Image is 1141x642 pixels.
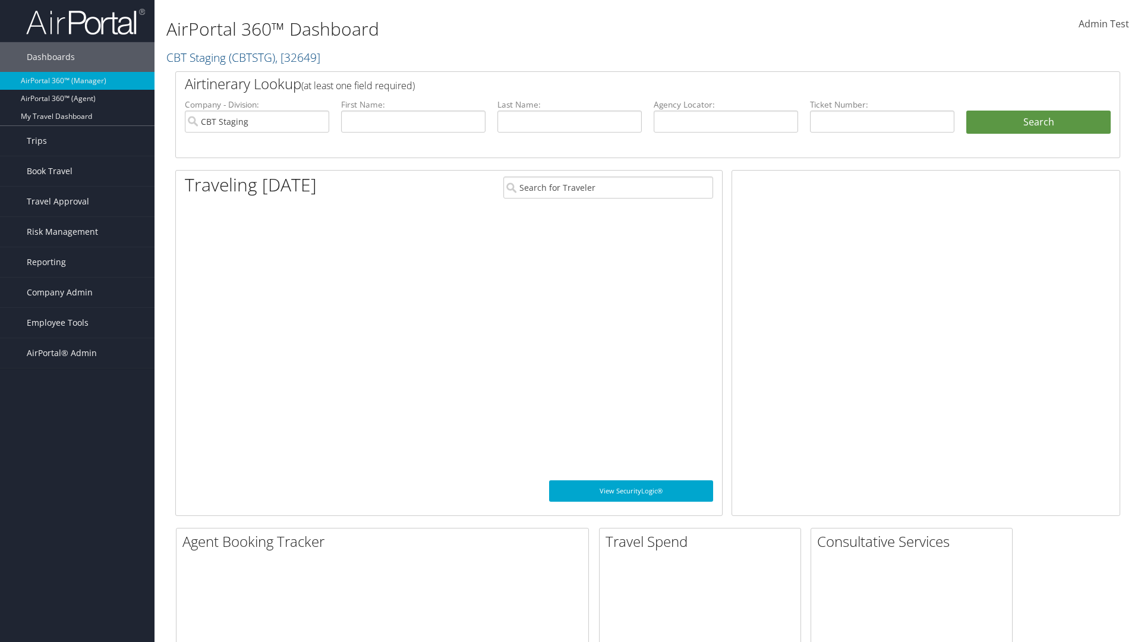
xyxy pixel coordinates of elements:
a: View SecurityLogic® [549,480,713,502]
span: Reporting [27,247,66,277]
label: Agency Locator: [654,99,798,111]
h1: Traveling [DATE] [185,172,317,197]
span: Trips [27,126,47,156]
img: airportal-logo.png [26,8,145,36]
h2: Travel Spend [606,531,800,552]
a: CBT Staging [166,49,320,65]
button: Search [966,111,1111,134]
span: Risk Management [27,217,98,247]
h2: Consultative Services [817,531,1012,552]
span: AirPortal® Admin [27,338,97,368]
label: First Name: [341,99,486,111]
label: Last Name: [497,99,642,111]
input: Search for Traveler [503,177,713,199]
span: , [ 32649 ] [275,49,320,65]
label: Ticket Number: [810,99,954,111]
span: Company Admin [27,278,93,307]
h1: AirPortal 360™ Dashboard [166,17,808,42]
span: Dashboards [27,42,75,72]
label: Company - Division: [185,99,329,111]
span: Admin Test [1079,17,1129,30]
span: Employee Tools [27,308,89,338]
a: Admin Test [1079,6,1129,43]
span: ( CBTSTG ) [229,49,275,65]
h2: Airtinerary Lookup [185,74,1032,94]
span: Book Travel [27,156,73,186]
h2: Agent Booking Tracker [182,531,588,552]
span: Travel Approval [27,187,89,216]
span: (at least one field required) [301,79,415,92]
